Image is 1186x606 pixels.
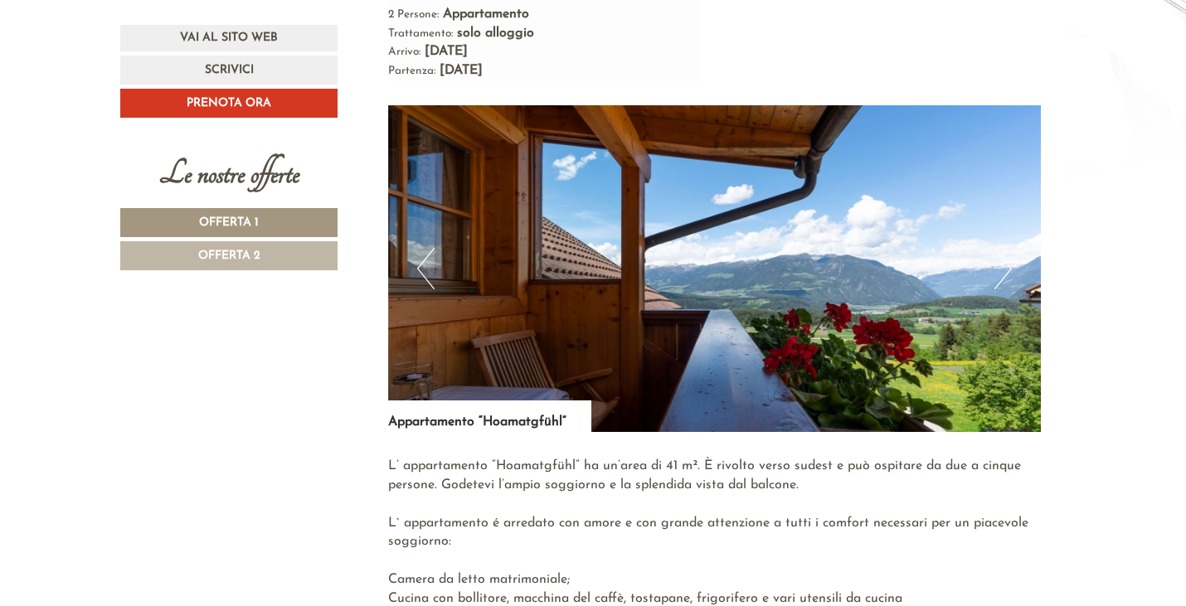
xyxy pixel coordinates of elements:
small: Arrivo: [388,46,420,57]
a: Prenota ora [120,89,338,118]
small: Partenza: [388,65,435,76]
span: Offerta 1 [199,216,259,229]
img: image [388,105,1042,432]
b: solo alloggio [457,27,534,40]
div: Appartamento “Hoamatgfühl” [388,400,591,432]
b: Appartamento [443,7,529,21]
small: Trattamento: [388,28,453,39]
a: Vai al sito web [120,25,338,51]
div: Le nostre offerte [120,147,338,200]
button: Previous [417,248,435,289]
b: [DATE] [440,64,483,77]
b: [DATE] [425,45,468,58]
button: Next [994,248,1012,289]
small: 2 Persone: [388,9,439,20]
span: Offerta 2 [198,250,260,262]
a: Scrivici [120,56,338,85]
